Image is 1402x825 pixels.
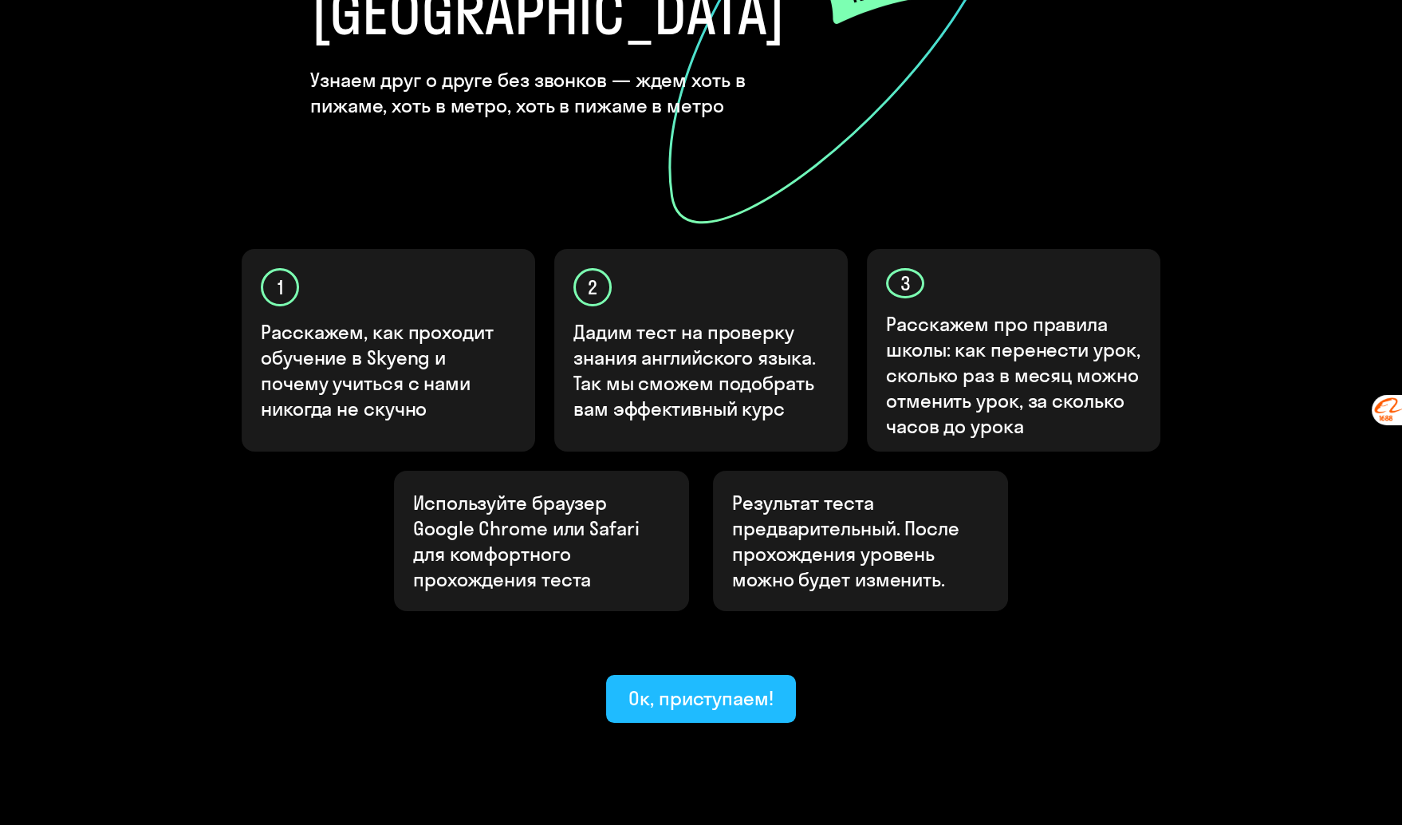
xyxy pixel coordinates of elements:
button: Ок, приступаем! [606,675,796,723]
p: Расскажем про правила школы: как перенести урок, сколько раз в месяц можно отменить урок, за скол... [886,311,1143,439]
h4: Узнаем друг о друге без звонков — ждем хоть в пижаме, хоть в метро, хоть в пижаме в метро [310,67,825,118]
div: 2 [573,268,612,306]
p: Используйте браузер Google Chrome или Safari для комфортного прохождения теста [413,490,670,592]
p: Расскажем, как проходит обучение в Skyeng и почему учиться с нами никогда не скучно [261,319,518,421]
p: Результат теста предварительный. После прохождения уровень можно будет изменить. [732,490,989,592]
div: 3 [886,268,924,298]
p: Дадим тест на проверку знания английского языка. Так мы сможем подобрать вам эффективный курс [573,319,830,421]
div: Ок, приступаем! [628,685,774,711]
div: 1 [261,268,299,306]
